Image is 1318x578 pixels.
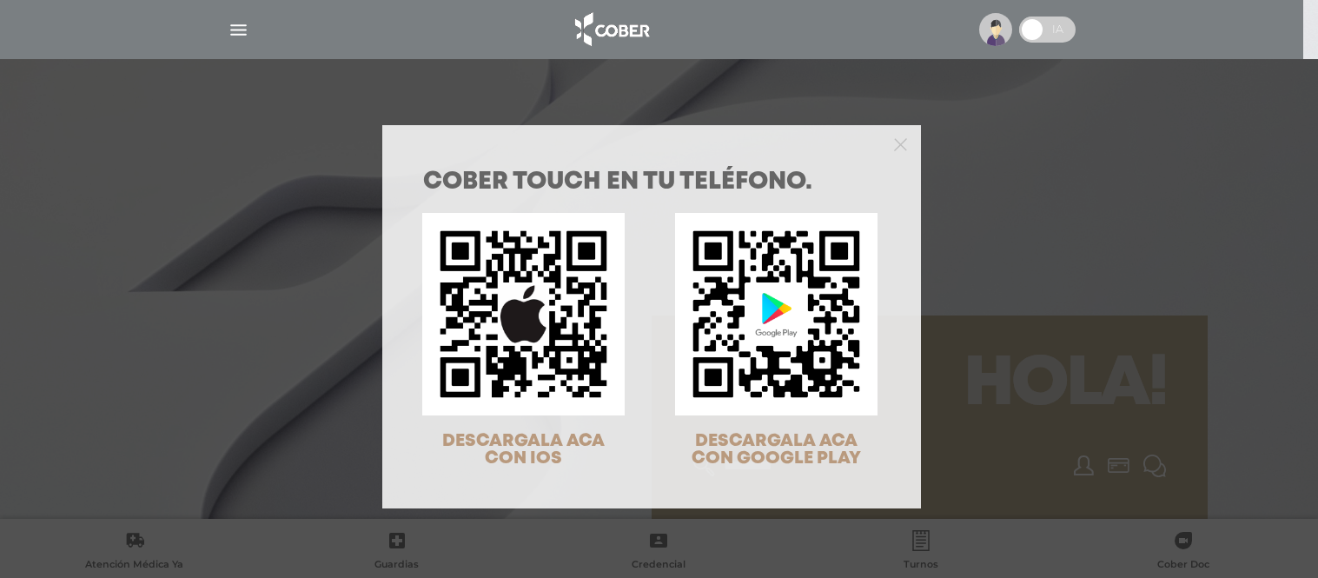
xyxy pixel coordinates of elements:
img: qr-code [675,213,878,415]
span: DESCARGALA ACA CON GOOGLE PLAY [692,433,861,467]
button: Close [894,136,907,151]
h1: COBER TOUCH en tu teléfono. [423,170,880,195]
img: qr-code [422,213,625,415]
span: DESCARGALA ACA CON IOS [442,433,605,467]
